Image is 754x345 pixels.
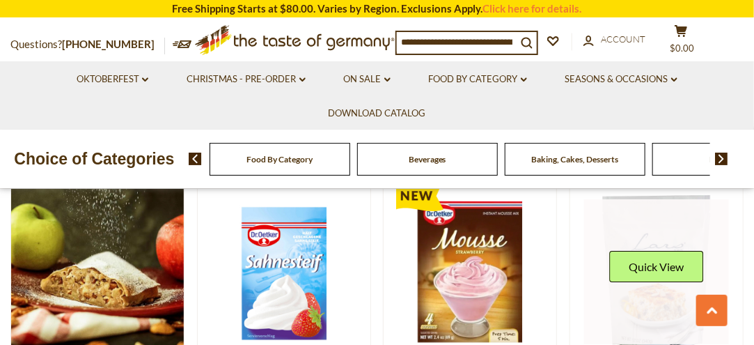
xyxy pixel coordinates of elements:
[601,33,645,45] span: Account
[531,154,618,164] a: Baking, Cakes, Desserts
[62,38,155,50] a: [PHONE_NUMBER]
[187,72,306,87] a: Christmas - PRE-ORDER
[189,153,202,165] img: previous arrow
[409,154,446,164] a: Beverages
[583,32,645,47] a: Account
[344,72,391,87] a: On Sale
[610,251,704,282] button: Quick View
[660,24,702,59] button: $0.00
[246,154,313,164] a: Food By Category
[10,36,165,54] p: Questions?
[328,106,425,121] a: Download Catalog
[483,2,582,15] a: Click here for details.
[715,153,728,165] img: next arrow
[670,43,695,54] span: $0.00
[429,72,527,87] a: Food By Category
[77,72,148,87] a: Oktoberfest
[565,72,677,87] a: Seasons & Occasions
